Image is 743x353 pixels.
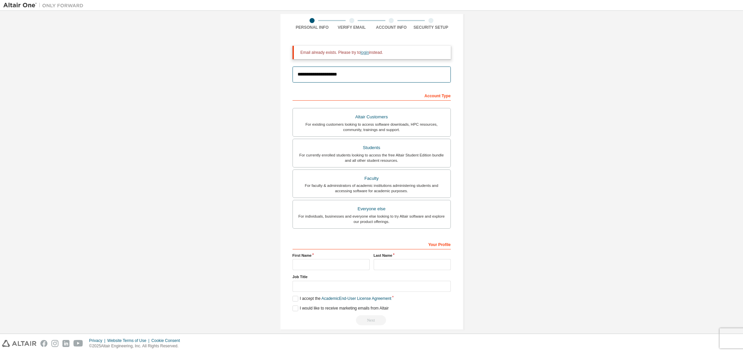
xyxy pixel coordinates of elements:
[2,340,36,347] img: altair_logo.svg
[293,274,451,279] label: Job Title
[73,340,83,347] img: youtube.svg
[361,50,369,55] a: login
[62,340,69,347] img: linkedin.svg
[372,25,411,30] div: Account Info
[3,2,87,9] img: Altair One
[297,204,446,214] div: Everyone else
[293,90,451,101] div: Account Type
[411,25,451,30] div: Security Setup
[297,143,446,152] div: Students
[297,174,446,183] div: Faculty
[293,296,391,302] label: I accept the
[293,306,389,311] label: I would like to receive marketing emails from Altair
[332,25,372,30] div: Verify Email
[107,338,151,343] div: Website Terms of Use
[293,239,451,249] div: Your Profile
[40,340,47,347] img: facebook.svg
[297,214,446,224] div: For individuals, businesses and everyone else looking to try Altair software and explore our prod...
[89,343,184,349] p: © 2025 Altair Engineering, Inc. All Rights Reserved.
[293,315,451,325] div: Email already exists
[297,152,446,163] div: For currently enrolled students looking to access the free Altair Student Edition bundle and all ...
[151,338,184,343] div: Cookie Consent
[293,25,332,30] div: Personal Info
[293,253,370,258] label: First Name
[322,296,391,301] a: Academic End-User License Agreement
[297,122,446,132] div: For existing customers looking to access software downloads, HPC resources, community, trainings ...
[374,253,451,258] label: Last Name
[89,338,107,343] div: Privacy
[297,112,446,122] div: Altair Customers
[301,50,445,55] div: Email already exists. Please try to instead.
[297,183,446,194] div: For faculty & administrators of academic institutions administering students and accessing softwa...
[51,340,58,347] img: instagram.svg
